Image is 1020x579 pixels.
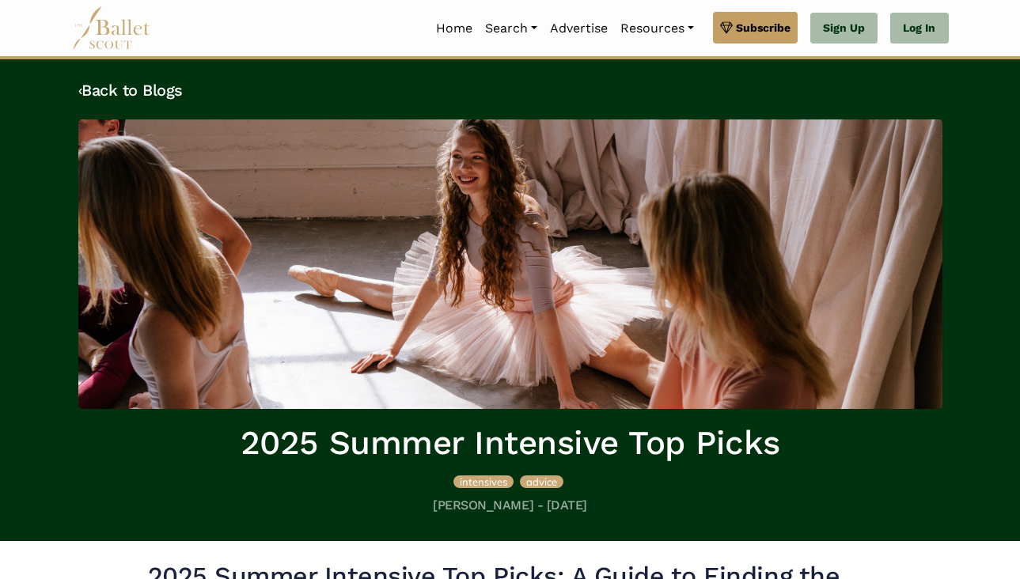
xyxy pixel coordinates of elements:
img: header_image.img [78,119,942,409]
span: advice [526,475,557,488]
a: Home [430,12,479,45]
a: Advertise [544,12,614,45]
a: Log In [890,13,948,44]
a: advice [520,473,563,489]
a: Search [479,12,544,45]
span: intensives [460,475,507,488]
h1: 2025 Summer Intensive Top Picks [78,422,942,465]
img: gem.svg [720,19,733,36]
a: Sign Up [810,13,878,44]
h5: [PERSON_NAME] - [DATE] [78,498,942,514]
a: intensives [453,473,517,489]
a: Resources [614,12,700,45]
span: Subscribe [736,19,791,36]
a: ‹Back to Blogs [78,81,183,100]
a: Subscribe [713,12,798,44]
code: ‹ [78,80,82,100]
